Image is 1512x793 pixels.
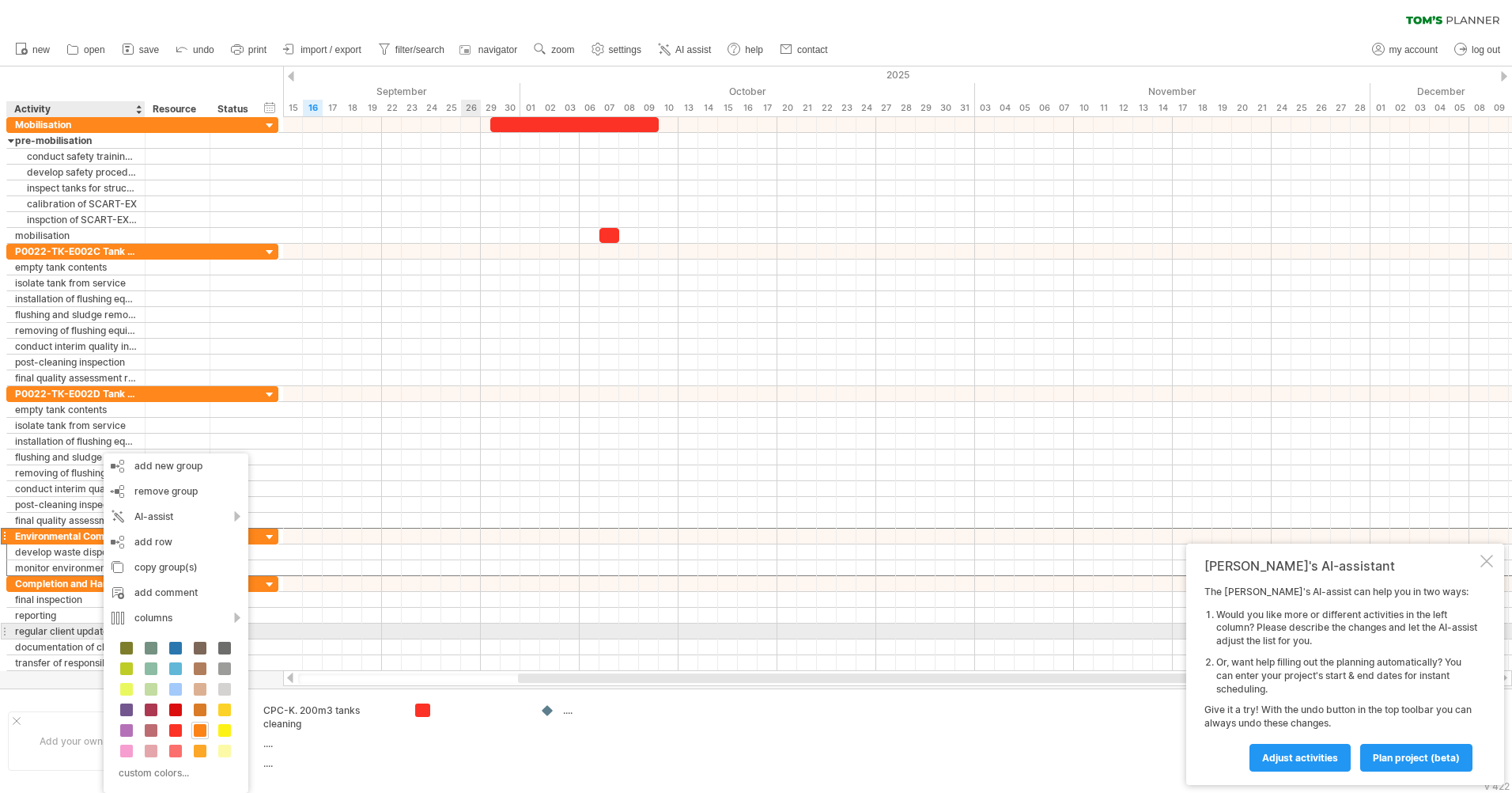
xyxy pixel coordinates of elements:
div: isolate tank from service [15,418,137,433]
a: save [118,40,164,60]
div: Wednesday, 17 September 2025 [323,100,342,116]
div: flushing and sludge removal [15,450,137,465]
div: Thursday, 23 October 2025 [837,100,856,116]
div: Thursday, 16 October 2025 [738,100,758,116]
div: Friday, 31 October 2025 [955,100,975,116]
div: pre-mobilisation [15,133,137,148]
div: Thursday, 6 November 2025 [1034,100,1054,116]
div: Wednesday, 1 October 2025 [520,100,540,116]
div: .... [563,704,649,717]
div: documentation of cleaning processes [15,639,137,655]
div: Thursday, 4 December 2025 [1430,100,1450,116]
div: Completion and Handover [15,576,137,591]
span: filter/search [395,44,444,55]
div: Tuesday, 14 October 2025 [698,100,718,116]
div: Tuesday, 25 November 2025 [1291,100,1311,116]
div: Activity [14,101,136,117]
div: calibration of SCART-EX [15,196,137,211]
div: Friday, 10 October 2025 [659,100,679,116]
div: installation of flushing equipment [15,434,137,449]
span: remove group [134,485,198,497]
a: import / export [279,40,366,60]
div: add comment [104,580,248,605]
div: develop safety procedures [15,165,137,180]
div: regular client updates [15,624,137,639]
div: Thursday, 30 October 2025 [936,100,955,116]
div: custom colors... [112,762,236,784]
div: P0022-ТК-Е002С Tank Cleaning [15,244,137,259]
div: Resource [153,101,201,117]
span: settings [609,44,641,55]
div: Status [217,101,252,117]
span: navigator [478,44,517,55]
div: November 2025 [975,83,1370,100]
div: Mobilisation [15,117,137,132]
div: removing of flushing equipment [15,465,137,480]
div: Wednesday, 8 October 2025 [619,100,639,116]
div: CPC-K. 200m3 tanks cleaning [263,704,396,730]
div: Wednesday, 3 December 2025 [1410,100,1430,116]
span: print [248,44,266,55]
div: Monday, 17 November 2025 [1173,100,1193,116]
a: open [62,40,110,60]
a: my account [1368,40,1442,60]
div: Tuesday, 16 September 2025 [303,100,323,116]
div: P0022-ТК-Е002D Tank Cleaning [15,386,137,401]
span: log out [1472,44,1500,55]
div: Friday, 28 November 2025 [1351,100,1370,116]
div: Friday, 19 September 2025 [362,100,382,116]
div: Monday, 3 November 2025 [975,100,995,116]
div: September 2025 [85,83,520,100]
div: Thursday, 20 November 2025 [1232,100,1252,116]
a: new [11,40,55,60]
div: Monday, 24 November 2025 [1272,100,1291,116]
div: Add your own logo [8,711,156,771]
div: mobilisation [15,228,137,243]
a: filter/search [374,40,449,60]
a: settings [588,40,646,60]
div: flushing and sludge removal [15,307,137,322]
div: develop waste disposal plan [15,544,137,560]
div: columns [104,605,248,631]
div: Friday, 17 October 2025 [758,100,777,116]
div: October 2025 [520,83,975,100]
div: Friday, 7 November 2025 [1054,100,1074,116]
div: inspction of SCART-EX (by CPC-K) [15,212,137,227]
div: post-cleaning inspection [15,355,137,370]
div: Monday, 29 September 2025 [481,100,501,116]
span: help [745,44,763,55]
span: undo [193,44,214,55]
div: Monday, 10 November 2025 [1074,100,1094,116]
div: Friday, 26 September 2025 [461,100,481,116]
div: removing of flushing equipment [15,323,137,338]
div: Monday, 22 September 2025 [382,100,402,116]
div: Wednesday, 24 September 2025 [421,100,441,116]
a: log out [1450,40,1505,60]
a: contact [776,40,833,60]
li: Would you like more or different activities in the left column? Please describe the changes and l... [1216,609,1477,648]
div: Monday, 15 September 2025 [283,100,303,116]
a: help [724,40,768,60]
div: Wednesday, 5 November 2025 [1015,100,1034,116]
div: Monday, 13 October 2025 [679,100,698,116]
div: Friday, 24 October 2025 [856,100,876,116]
div: add row [104,529,248,555]
div: Wednesday, 22 October 2025 [817,100,837,116]
div: [PERSON_NAME]'s AI-assistant [1204,558,1477,574]
a: AI assist [654,40,716,60]
div: Wednesday, 29 October 2025 [916,100,936,116]
div: Thursday, 2 October 2025 [540,100,560,116]
span: Adjust activities [1262,752,1338,764]
a: print [227,40,271,60]
div: Friday, 21 November 2025 [1252,100,1272,116]
div: Environmental Compliance [15,529,137,544]
div: AI-assist [104,504,248,529]
div: Friday, 14 November 2025 [1153,100,1173,116]
div: monitor environmental impact [15,560,137,575]
div: Tuesday, 7 October 2025 [599,100,619,116]
div: Friday, 5 December 2025 [1450,100,1469,116]
div: Tuesday, 18 November 2025 [1193,100,1212,116]
span: import / export [301,44,361,55]
div: reporting [15,608,137,623]
div: copy group(s) [104,555,248,580]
